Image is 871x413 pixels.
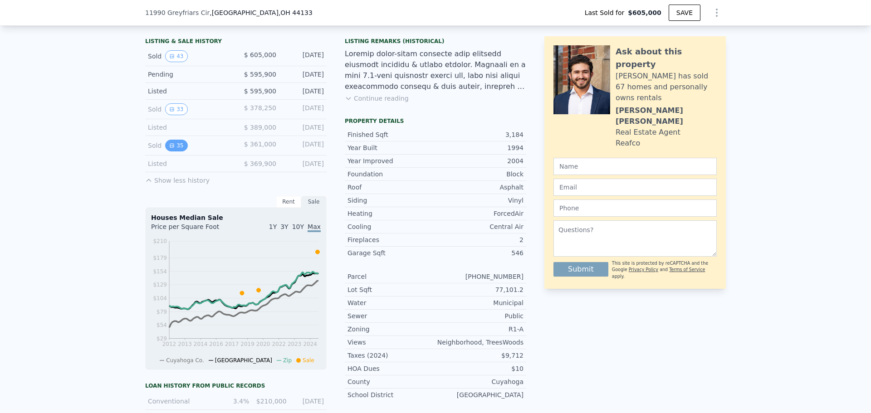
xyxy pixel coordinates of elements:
[145,382,327,389] div: Loan history from public records
[153,255,167,261] tspan: $179
[347,130,435,139] div: Finished Sqft
[435,143,524,152] div: 1994
[178,341,192,347] tspan: 2013
[345,49,526,92] div: Loremip dolor-sitam consecte adip elitsedd eiusmodt incididu & utlabo etdolor. Magnaali en a mini...
[276,196,301,208] div: Rent
[435,130,524,139] div: 3,184
[669,5,700,21] button: SAVE
[153,295,167,301] tspan: $104
[435,183,524,192] div: Asphalt
[347,183,435,192] div: Roof
[616,138,640,149] div: Reafco
[435,325,524,334] div: R1-A
[347,311,435,321] div: Sewer
[616,71,717,103] div: [PERSON_NAME] has sold 67 homes and personally owns rentals
[347,272,435,281] div: Parcel
[254,397,286,406] div: $210,000
[616,105,717,127] div: [PERSON_NAME] [PERSON_NAME]
[435,298,524,307] div: Municipal
[303,357,314,364] span: Sale
[256,341,270,347] tspan: 2020
[612,260,717,280] div: This site is protected by reCAPTCHA and the Google and apply.
[165,140,187,151] button: View historical data
[585,8,628,17] span: Last Sold for
[157,309,167,315] tspan: $79
[435,170,524,179] div: Block
[165,50,187,62] button: View historical data
[145,38,327,47] div: LISTING & SALE HISTORY
[347,377,435,386] div: County
[553,262,608,277] button: Submit
[244,141,276,148] span: $ 361,000
[215,357,272,364] span: [GEOGRAPHIC_DATA]
[157,335,167,342] tspan: $29
[148,50,229,62] div: Sold
[347,156,435,165] div: Year Improved
[435,338,524,347] div: Neighborhood, TreesWoods
[347,209,435,218] div: Heating
[148,70,229,79] div: Pending
[301,196,327,208] div: Sale
[347,222,435,231] div: Cooling
[292,223,304,230] span: 10Y
[153,238,167,244] tspan: $210
[244,87,276,95] span: $ 595,900
[435,364,524,373] div: $10
[629,267,658,272] a: Privacy Policy
[284,50,324,62] div: [DATE]
[347,325,435,334] div: Zoning
[284,103,324,115] div: [DATE]
[280,223,288,230] span: 3Y
[616,45,717,71] div: Ask about this property
[347,285,435,294] div: Lot Sqft
[435,222,524,231] div: Central Air
[435,156,524,165] div: 2004
[284,87,324,96] div: [DATE]
[244,124,276,131] span: $ 389,000
[347,351,435,360] div: Taxes (2024)
[708,4,726,22] button: Show Options
[435,248,524,258] div: 546
[210,8,313,17] span: , [GEOGRAPHIC_DATA]
[553,158,717,175] input: Name
[269,223,277,230] span: 1Y
[151,213,321,222] div: Houses Median Sale
[347,143,435,152] div: Year Built
[347,235,435,244] div: Fireplaces
[435,209,524,218] div: ForcedAir
[435,196,524,205] div: Vinyl
[148,103,229,115] div: Sold
[347,338,435,347] div: Views
[217,397,249,406] div: 3.4%
[153,282,167,288] tspan: $129
[628,8,661,17] span: $605,000
[435,272,524,281] div: [PHONE_NUMBER]
[244,160,276,167] span: $ 369,900
[669,267,705,272] a: Terms of Service
[244,71,276,78] span: $ 595,900
[435,285,524,294] div: 77,101.2
[347,248,435,258] div: Garage Sqft
[194,341,208,347] tspan: 2014
[347,390,435,399] div: School District
[279,9,313,16] span: , OH 44133
[435,377,524,386] div: Cuyahoga
[244,51,276,58] span: $ 605,000
[292,397,324,406] div: [DATE]
[345,117,526,125] div: Property details
[284,123,324,132] div: [DATE]
[157,322,167,328] tspan: $54
[272,341,286,347] tspan: 2022
[148,397,212,406] div: Conventional
[209,341,223,347] tspan: 2016
[148,87,229,96] div: Listed
[225,341,239,347] tspan: 2017
[148,159,229,168] div: Listed
[244,104,276,112] span: $ 378,250
[148,123,229,132] div: Listed
[435,235,524,244] div: 2
[308,223,321,232] span: Max
[284,140,324,151] div: [DATE]
[148,140,229,151] div: Sold
[240,341,254,347] tspan: 2019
